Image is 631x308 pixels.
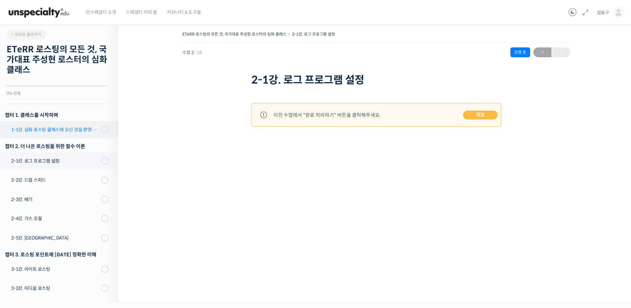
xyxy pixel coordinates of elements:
span: / 18 [194,50,202,55]
span: 강의로 돌아가기 [10,32,41,37]
h1: 2-1강. 로그 프로그램 설정 [251,74,501,86]
div: 2-3강. 배기 [11,196,99,203]
div: 2-5강. [GEOGRAPHIC_DATA] [11,234,99,242]
div: 2-2강. 드럼 스피드 [11,176,99,184]
div: 2-1강. 로그 프로그램 설정 [11,157,99,165]
div: 챕터 3. 로스팅 포인트에 [DATE] 정확한 이해 [5,250,108,259]
a: 설정 [85,209,126,225]
span: 쌉융구 [597,10,609,15]
a: 2-1강. 로그 프로그램 설정 [292,32,335,37]
div: 챕터 2. 더 나은 로스팅을 위한 필수 이론 [5,142,108,151]
a: 강의로 돌아가기 [7,30,46,39]
div: 이전 수업에서 "완료 처리하기" 버튼을 클릭해주세요. [273,111,381,119]
a: 대화 [43,209,85,225]
div: 3-2강. 미디움 로스팅 [11,285,99,292]
div: 1-1강. 심화 로스팅 클래스에 오신 것을 환영합니다 [11,126,99,133]
a: 뒤로 [463,111,498,120]
span: ← [533,48,551,57]
div: 2-4강. 가스 조절 [11,215,99,222]
div: 진행 중 [510,47,530,57]
span: 수업 2 [182,50,202,55]
a: 홈 [2,209,43,225]
span: 대화 [60,219,68,224]
span: 홈 [21,218,25,224]
span: 설정 [102,218,109,224]
h3: 챕터 1. 클래스를 시작하며 [5,111,108,119]
div: 0% 진행 [7,91,108,95]
a: ←이전 [533,47,551,57]
div: 3-1강. 라이트 로스팅 [11,266,99,273]
a: ETeRR 로스팅의 모든 것, 국가대표 주성현 로스터의 심화 클래스 [182,32,286,37]
h2: ETeRR 로스팅의 모든 것, 국가대표 주성현 로스터의 심화 클래스 [7,44,108,75]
